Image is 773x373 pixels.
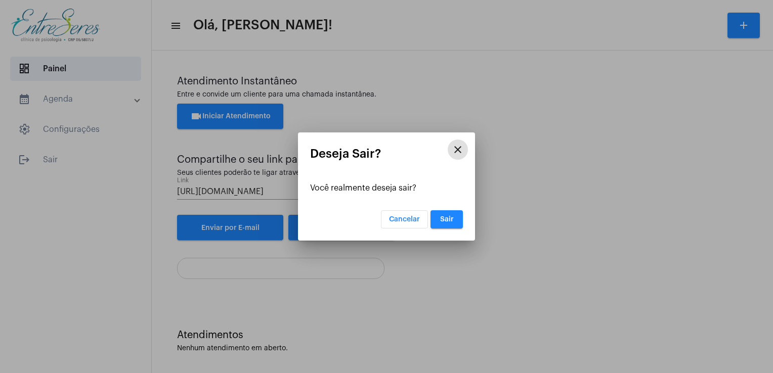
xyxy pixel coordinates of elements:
[389,216,420,223] span: Cancelar
[310,183,463,193] div: Você realmente deseja sair?
[452,144,464,156] mat-icon: close
[381,210,428,228] button: Cancelar
[440,216,454,223] span: Sair
[310,147,463,160] mat-card-title: Deseja Sair?
[431,210,463,228] button: Sair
